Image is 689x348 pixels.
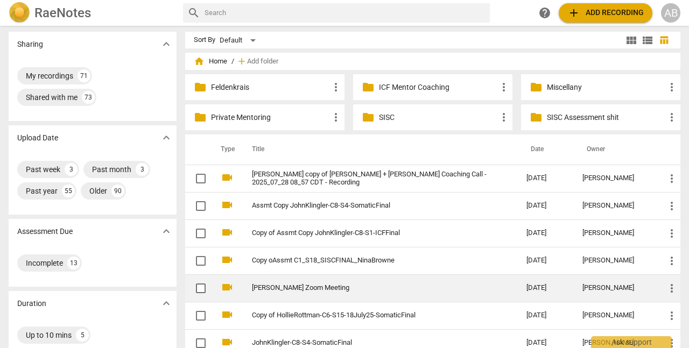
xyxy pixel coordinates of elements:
[221,253,234,266] span: videocam
[329,111,342,124] span: more_vert
[158,295,174,311] button: Show more
[211,112,329,123] p: Private Mentoring
[559,3,652,23] button: Upload
[205,4,486,22] input: Search
[582,284,648,292] div: [PERSON_NAME]
[194,81,207,94] span: folder
[518,219,574,247] td: [DATE]
[78,69,90,82] div: 71
[26,186,58,196] div: Past year
[591,336,672,348] div: Ask support
[236,56,247,67] span: add
[211,82,329,93] p: Feldenkrais
[379,82,497,93] p: ICF Mentor Coaching
[231,58,234,66] span: /
[252,257,488,265] a: Copy oAssmt C1_S18_SISCFINAL_NinaBrowne
[65,163,78,176] div: 3
[26,92,78,103] div: Shared with me
[111,184,124,197] div: 90
[252,229,488,237] a: Copy of Assmt Copy JohnKlingler-C8-S1-ICFFinal
[582,311,648,319] div: [PERSON_NAME]
[92,164,131,175] div: Past month
[518,247,574,274] td: [DATE]
[252,284,488,292] a: [PERSON_NAME] Zoom Meeting
[89,186,107,196] div: Older
[160,297,173,310] span: expand_more
[82,91,95,104] div: 73
[239,134,518,165] th: Title
[160,38,173,51] span: expand_more
[665,111,678,124] span: more_vert
[26,70,73,81] div: My recordings
[194,111,207,124] span: folder
[221,198,234,211] span: videocam
[538,6,551,19] span: help
[26,164,60,175] div: Past week
[518,165,574,192] td: [DATE]
[625,34,638,47] span: view_module
[252,311,488,319] a: Copy of HollieRottman-C6-S15-18July25-SomaticFinal
[582,229,648,237] div: [PERSON_NAME]
[194,36,215,44] div: Sort By
[518,134,574,165] th: Date
[221,226,234,239] span: videocam
[582,174,648,182] div: [PERSON_NAME]
[518,192,574,219] td: [DATE]
[221,171,234,184] span: videocam
[17,39,43,50] p: Sharing
[665,282,678,295] span: more_vert
[530,81,543,94] span: folder
[158,223,174,239] button: Show more
[641,34,654,47] span: view_list
[665,172,678,185] span: more_vert
[665,254,678,267] span: more_vert
[582,339,648,347] div: [PERSON_NAME]
[497,81,510,94] span: more_vert
[158,36,174,52] button: Show more
[665,200,678,212] span: more_vert
[17,132,58,144] p: Upload Date
[252,202,488,210] a: Assmt Copy JohnKlingler-C8-S4-SomaticFinal
[582,257,648,265] div: [PERSON_NAME]
[252,339,488,347] a: JohnKlingler-C8-S4-SomaticFinal
[535,3,554,23] a: Help
[26,330,72,340] div: Up to 10 mins
[329,81,342,94] span: more_vert
[194,56,227,67] span: Home
[623,32,639,48] button: Tile view
[582,202,648,210] div: [PERSON_NAME]
[160,131,173,144] span: expand_more
[665,309,678,322] span: more_vert
[497,111,510,124] span: more_vert
[221,281,234,294] span: videocam
[194,56,205,67] span: home
[187,6,200,19] span: search
[379,112,497,123] p: SISC
[136,163,149,176] div: 3
[362,81,375,94] span: folder
[252,171,488,187] a: [PERSON_NAME] copy of [PERSON_NAME] + [PERSON_NAME] Coaching Call - 2025_07_28 08_57 CDT - Recording
[518,302,574,329] td: [DATE]
[221,308,234,321] span: videocam
[362,111,375,124] span: folder
[574,134,657,165] th: Owner
[547,82,665,93] p: Miscellany
[567,6,644,19] span: Add recording
[17,226,73,237] p: Assessment Due
[26,258,63,268] div: Incomplete
[9,2,30,24] img: Logo
[220,32,259,49] div: Default
[62,184,75,197] div: 55
[661,3,680,23] button: AB
[530,111,543,124] span: folder
[34,5,91,20] h2: RaeNotes
[212,134,239,165] th: Type
[76,329,89,342] div: 5
[9,2,174,24] a: LogoRaeNotes
[547,112,665,123] p: SISC Assessment shit
[639,32,656,48] button: List view
[67,257,80,269] div: 13
[17,298,46,309] p: Duration
[665,227,678,240] span: more_vert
